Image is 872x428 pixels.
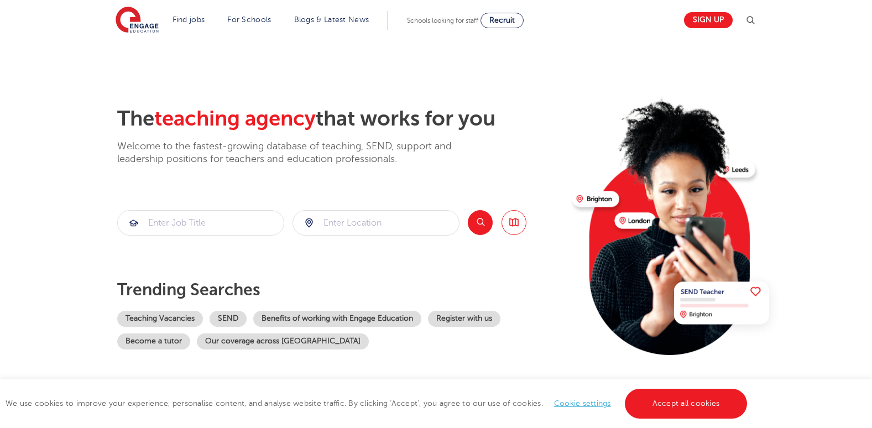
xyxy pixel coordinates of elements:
[117,333,190,349] a: Become a tutor
[294,15,369,24] a: Blogs & Latest News
[407,17,478,24] span: Schools looking for staff
[117,210,284,236] div: Submit
[253,311,421,327] a: Benefits of working with Engage Education
[154,107,316,131] span: teaching agency
[293,210,460,236] div: Submit
[117,140,482,166] p: Welcome to the fastest-growing database of teaching, SEND, support and leadership positions for t...
[210,311,247,327] a: SEND
[118,211,284,235] input: Submit
[625,389,748,419] a: Accept all cookies
[227,15,271,24] a: For Schools
[428,311,500,327] a: Register with us
[117,311,203,327] a: Teaching Vacancies
[197,333,369,349] a: Our coverage across [GEOGRAPHIC_DATA]
[117,280,563,300] p: Trending searches
[684,12,733,28] a: Sign up
[116,7,159,34] img: Engage Education
[293,211,459,235] input: Submit
[468,210,493,235] button: Search
[481,13,524,28] a: Recruit
[554,399,611,408] a: Cookie settings
[6,399,750,408] span: We use cookies to improve your experience, personalise content, and analyse website traffic. By c...
[117,106,563,132] h2: The that works for you
[489,16,515,24] span: Recruit
[173,15,205,24] a: Find jobs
